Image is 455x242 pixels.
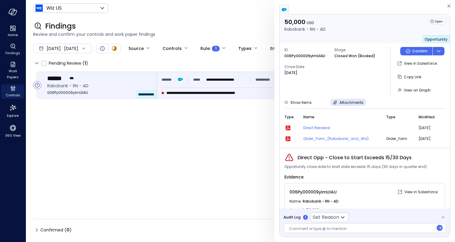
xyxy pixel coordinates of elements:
[289,207,306,213] span: Amount :
[281,7,287,13] img: salesforce
[395,72,424,82] button: Copy Link
[395,58,439,69] button: View in Salesforce
[404,88,431,93] span: View on Graph
[284,114,294,120] span: Type
[5,50,20,56] span: Findings
[1,24,24,39] div: Home
[339,100,364,105] span: Attachments
[238,43,252,54] div: Types
[404,74,421,79] span: Copy Link
[46,5,62,12] p: Wiz US
[419,125,438,131] span: [DATE]
[281,99,314,106] button: Show Items
[8,32,18,38] span: Home
[313,214,339,221] p: Set Reason
[4,68,22,80] span: Work Papers
[289,198,303,204] span: Name :
[305,215,306,220] p: 1
[290,100,312,105] span: Show Items
[404,189,438,195] p: View in Salesforce
[99,45,106,52] div: Open
[200,43,220,54] div: Rule :
[284,53,325,59] p: 006Py000009yImUIAU
[1,84,24,99] div: Controls
[64,227,72,233] div: ( )
[1,60,24,81] div: Work Papers
[47,45,61,52] span: [DATE]
[33,31,448,38] span: Review and confirm your controls and work paper findings
[49,58,88,68] span: Pending Review
[298,154,412,161] span: Direct Opp - Close to Start Exceeds 15/30 Days
[284,47,330,53] span: ID
[284,70,297,76] p: [DATE]
[307,20,314,25] span: USD
[82,60,88,67] div: ( )
[419,114,435,120] span: Modified
[40,225,72,235] span: Confirmed
[6,92,20,98] span: Controls
[306,207,319,213] span: 50,000
[425,37,447,42] span: Opportunity
[5,132,21,138] span: 360 View
[412,48,428,54] p: Confirm
[289,189,337,195] span: 006Py000009yImUIAU
[419,136,438,142] span: [DATE]
[67,227,70,233] span: 0
[128,43,144,54] div: Source
[1,42,24,57] div: Findings
[386,136,411,142] span: order_form
[162,43,182,54] div: Controls
[284,26,326,33] p: Rabobank - RN - AD
[284,174,304,180] span: Evidence
[429,18,445,25] div: Open
[404,60,437,67] p: View in Salesforce
[85,60,86,66] span: 1
[303,125,379,131] a: Direct Renewal
[334,53,375,59] p: Closed Won (Booked)
[284,64,330,70] span: Close Date
[400,47,432,55] button: Confirm
[215,45,217,51] span: 1
[303,136,379,142] a: Order_Form_(Rabobank_and_Wiz)
[396,187,440,197] button: View in Salesforce
[47,90,152,96] span: 006Py000009yImUIAU
[36,5,43,12] img: Icon
[303,114,314,120] span: Name
[270,43,282,54] div: Entity
[303,198,339,204] span: Rabobank - RN - AD
[1,102,24,119] div: Explore
[1,123,24,139] div: 360 View
[334,47,379,53] span: Stage
[33,81,42,89] div: Open
[45,21,76,31] span: Findings
[284,164,427,170] span: Opportunity close date to start date exceeds 15 days (30 days in quarter end)
[284,18,326,26] p: 50,000
[395,85,433,95] button: View on Graph
[400,47,444,55] div: Button group with a nested menu
[283,214,301,220] span: Audit Log
[7,113,19,119] span: Explore
[330,99,366,106] button: Attachments
[386,114,395,120] span: Type
[111,45,118,52] div: In Progress
[432,47,444,55] button: dropdown-icon-button
[396,188,440,195] a: View in Salesforce
[47,82,152,89] span: Rabobank - RN - AD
